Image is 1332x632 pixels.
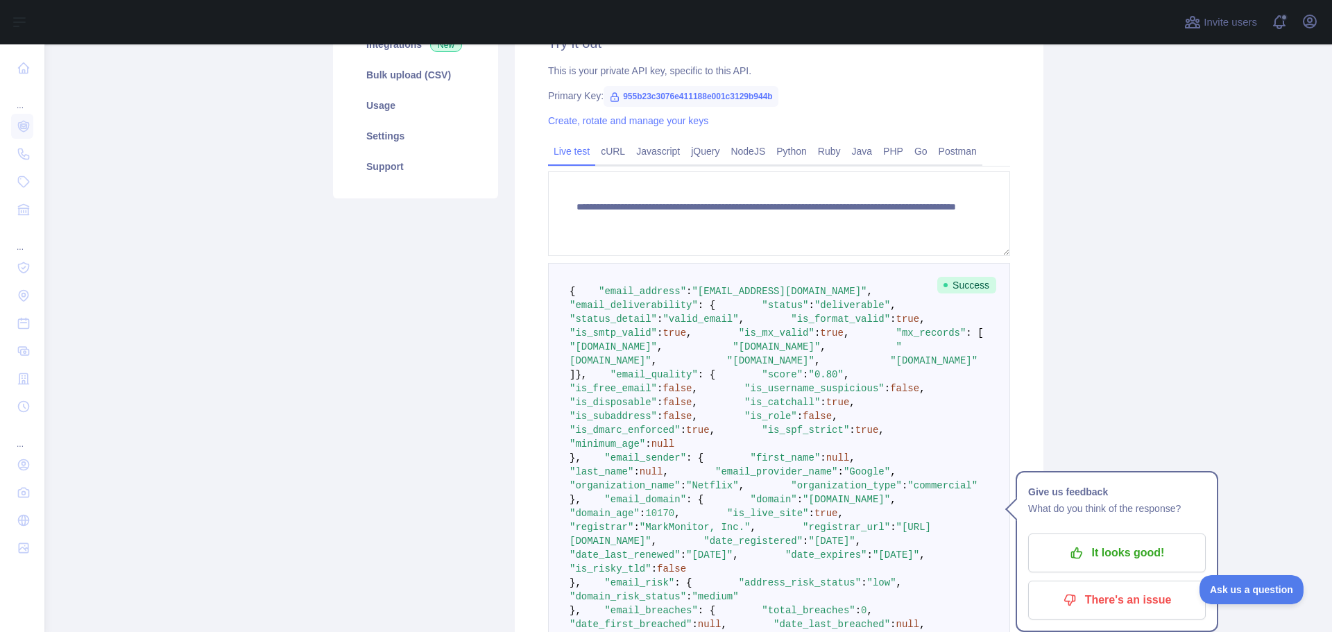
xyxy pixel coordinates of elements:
[686,286,692,297] span: :
[663,327,686,339] span: true
[797,411,803,422] span: :
[599,286,686,297] span: "email_address"
[791,314,890,325] span: "is_format_valid"
[826,397,850,408] span: true
[809,300,814,311] span: :
[849,452,855,463] span: ,
[674,508,680,519] span: ,
[350,60,481,90] a: Bulk upload (CSV)
[890,314,896,325] span: :
[791,480,902,491] span: "organization_type"
[686,425,710,436] span: true
[814,508,838,519] span: true
[686,591,692,602] span: :
[771,140,812,162] a: Python
[1028,484,1206,500] h1: Give us feedback
[663,383,692,394] span: false
[909,140,933,162] a: Go
[896,314,920,325] span: true
[855,536,861,547] span: ,
[651,536,657,547] span: ,
[739,480,744,491] span: ,
[832,411,837,422] span: ,
[657,563,686,574] span: false
[1028,533,1206,572] button: It looks good!
[907,480,977,491] span: "commercial"
[803,494,890,505] span: "[DOMAIN_NAME]"
[698,605,715,616] span: : {
[657,314,663,325] span: :
[570,369,575,380] span: ]
[570,522,633,533] span: "registrar"
[861,577,866,588] span: :
[814,355,820,366] span: ,
[733,341,820,352] span: "[DOMAIN_NAME]"
[739,314,744,325] span: ,
[663,411,692,422] span: false
[686,480,739,491] span: "Netflix"
[703,536,803,547] span: "date_registered"
[350,121,481,151] a: Settings
[885,383,890,394] span: :
[890,494,896,505] span: ,
[570,425,681,436] span: "is_dmarc_enforced"
[1028,581,1206,620] button: There's an issue
[849,425,855,436] span: :
[570,466,633,477] span: "last_name"
[727,508,809,519] span: "is_live_site"
[809,369,844,380] span: "0.80"
[674,577,692,588] span: : {
[604,86,778,107] span: 955b23c3076e411188e001c3129b944b
[570,452,581,463] span: },
[570,605,581,616] span: },
[651,563,657,574] span: :
[933,140,982,162] a: Postman
[762,369,803,380] span: "score"
[744,411,797,422] span: "is_role"
[686,327,692,339] span: ,
[808,536,855,547] span: "[DATE]"
[750,452,820,463] span: "first_name"
[966,327,983,339] span: : [
[663,314,738,325] span: "valid_email"
[11,422,33,450] div: ...
[663,466,668,477] span: ,
[890,355,977,366] span: "[DOMAIN_NAME]"
[640,508,645,519] span: :
[797,494,803,505] span: :
[575,369,587,380] span: },
[890,383,919,394] span: false
[692,411,697,422] span: ,
[855,425,879,436] span: true
[896,577,902,588] span: ,
[710,425,715,436] span: ,
[548,64,1010,78] div: This is your private API key, specific to this API.
[604,452,686,463] span: "email_sender"
[604,577,674,588] span: "email_risk"
[873,549,919,561] span: "[DATE]"
[631,140,685,162] a: Javascript
[867,549,873,561] span: :
[838,466,844,477] span: :
[814,327,820,339] span: :
[570,563,651,574] span: "is_risky_tld"
[350,29,481,60] a: Integrations New
[814,300,890,311] span: "deliverable"
[1199,575,1304,604] iframe: Toggle Customer Support
[350,90,481,121] a: Usage
[570,508,640,519] span: "domain_age"
[657,397,663,408] span: :
[11,83,33,111] div: ...
[692,383,697,394] span: ,
[686,452,703,463] span: : {
[692,286,866,297] span: "[EMAIL_ADDRESS][DOMAIN_NAME]"
[890,522,896,533] span: :
[548,115,708,126] a: Create, rotate and manage your keys
[812,140,846,162] a: Ruby
[686,494,703,505] span: : {
[919,383,925,394] span: ,
[809,508,814,519] span: :
[686,549,733,561] span: "[DATE]"
[750,494,796,505] span: "domain"
[570,341,657,352] span: "[DOMAIN_NAME]"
